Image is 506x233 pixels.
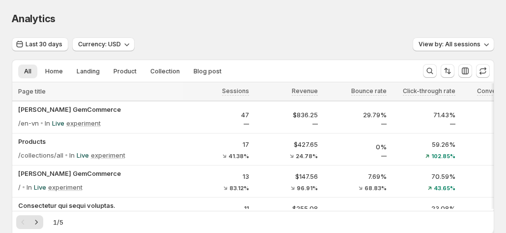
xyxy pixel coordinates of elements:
[255,110,318,120] p: $836.25
[34,182,46,192] p: Live
[222,87,249,95] span: Sessions
[186,171,249,181] p: 13
[12,37,68,51] button: Last 30 days
[26,40,62,48] span: Last 30 days
[66,118,101,128] p: experiment
[403,87,455,95] span: Click-through rate
[292,87,318,95] span: Revenue
[69,150,75,160] p: In
[24,67,31,75] span: All
[78,40,121,48] span: Currency: USD
[296,153,318,159] span: 24.78%
[18,200,180,210] button: Consectetur qui sequi voluptas.
[365,185,387,191] span: 68.83%
[351,87,387,95] span: Bounce rate
[113,67,137,75] span: Product
[297,185,318,191] span: 96.91%
[434,185,455,191] span: 43.65%
[186,110,249,120] p: 47
[441,64,454,78] button: Sort the results
[18,136,180,146] button: Products
[324,171,387,181] p: 7.69%
[52,118,64,128] p: Live
[48,182,83,192] p: experiment
[186,139,249,149] p: 17
[419,40,480,48] span: View by: All sessions
[423,64,437,78] button: Search and filter results
[45,67,63,75] span: Home
[324,206,387,216] p: 9.09%
[393,110,455,120] p: 71.43%
[18,150,63,160] p: /collections/all
[77,150,89,160] p: Live
[45,118,50,128] p: In
[413,37,494,51] button: View by: All sessions
[16,215,43,229] nav: Pagination
[18,104,180,114] button: [PERSON_NAME] GemCommerce
[229,185,249,191] span: 83.12%
[18,88,46,96] span: Page title
[91,150,125,160] p: experiment
[27,182,32,192] p: In
[255,203,318,213] p: $255.08
[53,217,63,227] span: 1 / 5
[324,142,387,152] p: 0%
[393,139,455,149] p: 59.26%
[255,139,318,149] p: $427.65
[255,171,318,181] p: $147.56
[393,171,455,181] p: 70.59%
[18,182,21,192] p: /
[194,67,222,75] span: Blog post
[72,37,135,51] button: Currency: USD
[431,153,455,159] span: 102.85%
[77,67,100,75] span: Landing
[324,110,387,120] p: 29.79%
[18,168,180,178] button: [PERSON_NAME] GemCommerce
[29,215,43,229] button: Next
[186,203,249,213] p: 11
[18,118,39,128] p: /en-vn
[12,13,56,25] span: Analytics
[150,67,180,75] span: Collection
[228,153,249,159] span: 41.38%
[393,203,455,213] p: 23.08%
